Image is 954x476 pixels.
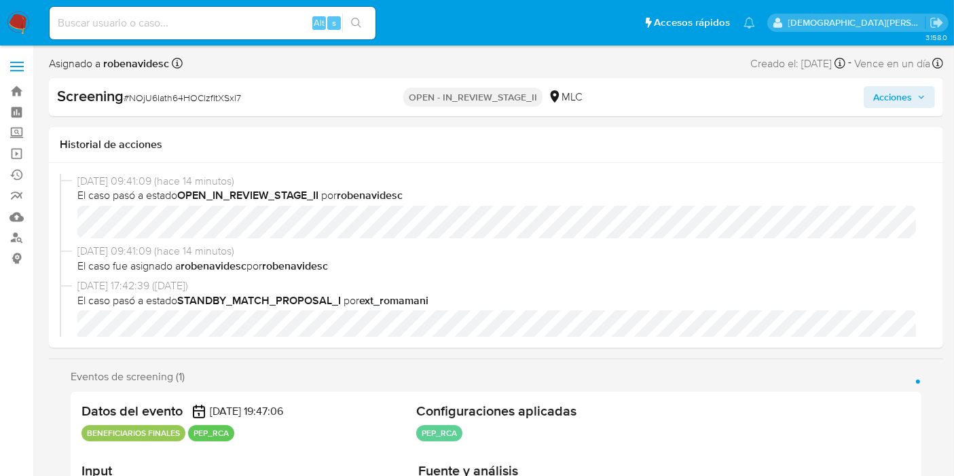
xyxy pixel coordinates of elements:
[262,258,328,274] b: robenavidesc
[359,293,428,308] b: ext_romamani
[854,56,930,71] span: Vence en un día
[77,278,927,293] span: [DATE] 17:42:39 ([DATE])
[177,293,341,308] b: STANDBY_MATCH_PROPOSAL_I
[100,56,169,71] b: robenavidesc
[654,16,730,30] span: Accesos rápidos
[342,14,370,33] button: search-icon
[181,258,246,274] b: robenavidesc
[77,174,927,189] span: [DATE] 09:41:09 (hace 14 minutos)
[77,259,927,274] span: El caso fue asignado a por
[403,88,543,107] p: OPEN - IN_REVIEW_STAGE_II
[77,244,927,259] span: [DATE] 09:41:09 (hace 14 minutos)
[873,86,912,108] span: Acciones
[314,16,325,29] span: Alt
[50,14,375,32] input: Buscar usuario o caso...
[750,54,845,73] div: Creado el: [DATE]
[49,56,169,71] span: Asignado a
[744,17,755,29] a: Notificaciones
[124,91,241,105] span: # NOjU6Iath64HOClzfItXSxl7
[337,187,403,203] b: robenavidesc
[332,16,336,29] span: s
[930,16,944,30] a: Salir
[848,54,851,73] span: -
[864,86,935,108] button: Acciones
[57,85,124,107] b: Screening
[788,16,925,29] p: cristian.porley@mercadolibre.com
[77,188,927,203] span: El caso pasó a estado por
[77,293,927,308] span: El caso pasó a estado por
[177,187,318,203] b: OPEN_IN_REVIEW_STAGE_II
[548,90,583,105] div: MLC
[60,138,932,151] h1: Historial de acciones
